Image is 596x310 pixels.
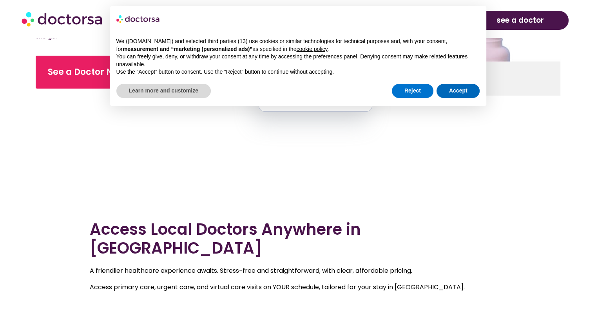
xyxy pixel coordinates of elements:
[91,185,506,196] iframe: Customer reviews powered by Trustpilot
[116,68,480,76] p: Use the “Accept” button to consent. Use the “Reject” button to continue without accepting.
[116,38,480,53] p: We ([DOMAIN_NAME]) and selected third parties (13) use cookies or similar technologies for techni...
[437,84,480,98] button: Accept
[116,84,211,98] button: Learn more and customize
[472,11,569,30] a: see a doctor
[90,283,465,292] span: Access primary care, urgent care, and virtual care visits on YOUR schedule, tailored for your sta...
[116,53,480,68] p: You can freely give, deny, or withdraw your consent at any time by accessing the preferences pane...
[496,14,544,27] span: see a doctor
[392,84,433,98] button: Reject
[36,56,138,89] a: See a Doctor Now
[90,266,412,275] span: A friendlier healthcare experience awaits. Stress-free and straightforward, with clear, affordabl...
[90,220,506,257] h2: Access Local Doctors Anywhere in [GEOGRAPHIC_DATA]
[48,66,126,78] span: See a Doctor Now
[296,46,327,52] a: cookie policy
[116,13,160,25] img: logo
[123,46,252,52] strong: measurement and “marketing (personalized ads)”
